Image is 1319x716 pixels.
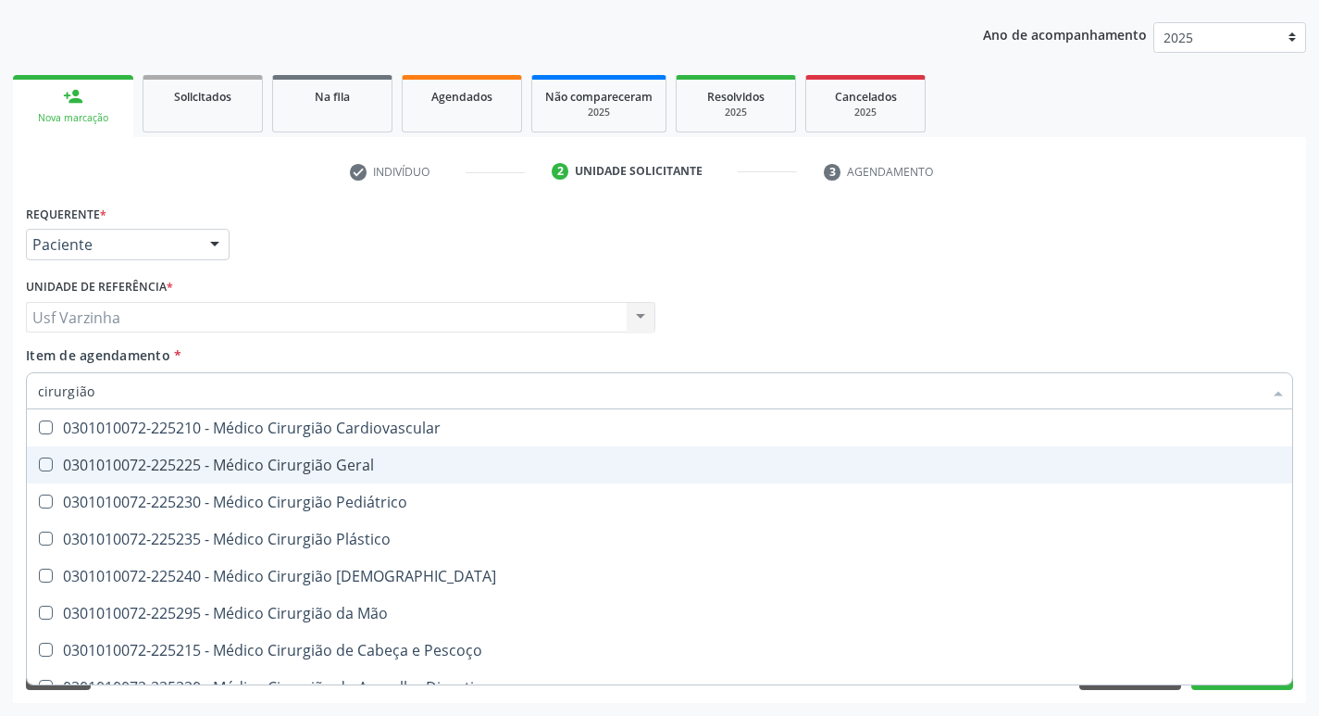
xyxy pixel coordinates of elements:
[26,346,170,364] span: Item de agendamento
[38,495,1281,509] div: 0301010072-225230 - Médico Cirurgião Pediátrico
[26,111,120,125] div: Nova marcação
[835,89,897,105] span: Cancelados
[690,106,782,119] div: 2025
[38,680,1281,695] div: 0301010072-225220 - Médico Cirurgião do Aparelho Digestivo
[38,532,1281,546] div: 0301010072-225235 - Médico Cirurgião Plástico
[38,606,1281,621] div: 0301010072-225295 - Médico Cirurgião da Mão
[575,163,703,180] div: Unidade solicitante
[707,89,765,105] span: Resolvidos
[38,458,1281,472] div: 0301010072-225225 - Médico Cirurgião Geral
[26,273,173,302] label: Unidade de referência
[38,421,1281,435] div: 0301010072-225210 - Médico Cirurgião Cardiovascular
[174,89,231,105] span: Solicitados
[38,372,1263,409] input: Buscar por procedimentos
[819,106,912,119] div: 2025
[26,200,106,229] label: Requerente
[32,235,192,254] span: Paciente
[552,163,568,180] div: 2
[63,86,83,107] div: person_add
[38,569,1281,584] div: 0301010072-225240 - Médico Cirurgião [DEMOGRAPHIC_DATA]
[983,22,1147,45] p: Ano de acompanhamento
[431,89,492,105] span: Agendados
[545,89,653,105] span: Não compareceram
[38,643,1281,658] div: 0301010072-225215 - Médico Cirurgião de Cabeça e Pescoço
[315,89,350,105] span: Na fila
[545,106,653,119] div: 2025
